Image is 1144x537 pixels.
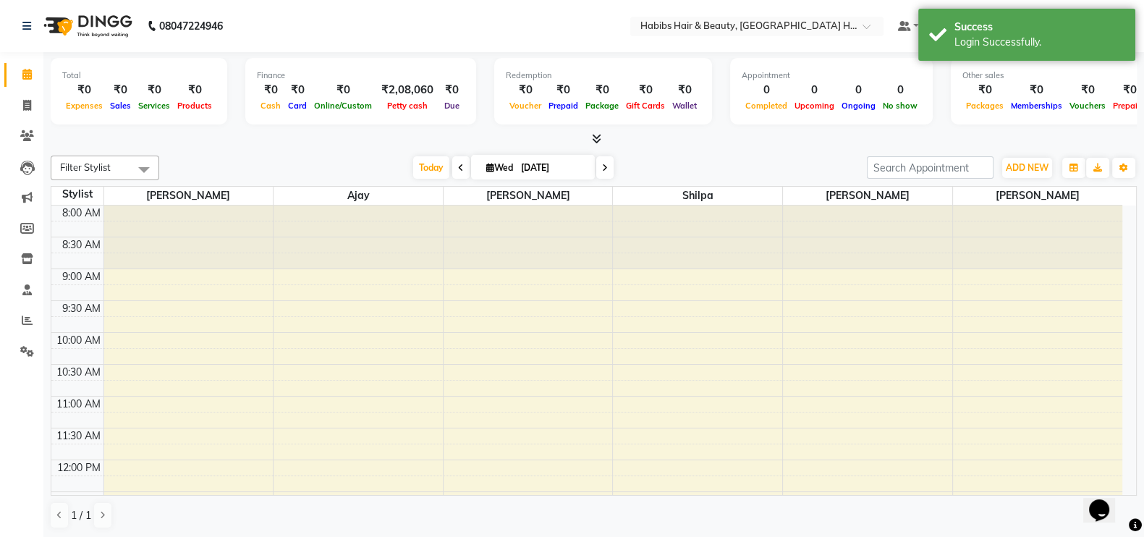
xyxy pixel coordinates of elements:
span: Gift Cards [622,101,669,111]
div: ₹0 [545,82,582,98]
span: Memberships [1007,101,1066,111]
span: Vouchers [1066,101,1109,111]
span: Package [582,101,622,111]
div: ₹0 [106,82,135,98]
span: Filter Stylist [60,161,111,173]
span: Services [135,101,174,111]
div: 0 [791,82,838,98]
span: [PERSON_NAME] [953,187,1122,205]
div: Redemption [506,69,700,82]
div: Success [954,20,1124,35]
img: logo [37,6,136,46]
span: Wallet [669,101,700,111]
input: Search Appointment [867,156,993,179]
span: Sales [106,101,135,111]
div: 0 [879,82,921,98]
input: 2025-09-03 [517,157,589,179]
span: 1 / 1 [71,508,91,523]
span: Ajay [274,187,443,205]
div: ₹0 [135,82,174,98]
span: [PERSON_NAME] [104,187,274,205]
span: Prepaid [545,101,582,111]
span: No show [879,101,921,111]
iframe: chat widget [1083,479,1130,523]
div: 10:00 AM [54,333,103,348]
span: Packages [962,101,1007,111]
div: Appointment [742,69,921,82]
div: ₹0 [1066,82,1109,98]
b: 08047224946 [159,6,223,46]
div: 12:00 PM [54,460,103,475]
span: Due [441,101,463,111]
div: ₹0 [962,82,1007,98]
span: Wed [483,162,517,173]
div: Stylist [51,187,103,202]
div: 10:30 AM [54,365,103,380]
div: ₹0 [439,82,465,98]
div: 11:00 AM [54,397,103,412]
div: 0 [838,82,879,98]
div: ₹0 [1007,82,1066,98]
span: [PERSON_NAME] [444,187,613,205]
span: [PERSON_NAME] [783,187,952,205]
div: 9:00 AM [59,269,103,284]
span: Ongoing [838,101,879,111]
div: 11:30 AM [54,428,103,444]
div: ₹0 [506,82,545,98]
div: 8:00 AM [59,206,103,221]
span: Voucher [506,101,545,111]
div: Total [62,69,216,82]
div: ₹0 [669,82,700,98]
button: ADD NEW [1002,158,1052,178]
div: ₹0 [582,82,622,98]
div: Finance [257,69,465,82]
span: Cash [257,101,284,111]
div: ₹0 [62,82,106,98]
div: ₹0 [257,82,284,98]
span: Online/Custom [310,101,376,111]
span: Expenses [62,101,106,111]
div: 0 [742,82,791,98]
div: ₹2,08,060 [376,82,439,98]
span: Products [174,101,216,111]
span: Petty cash [384,101,431,111]
span: ADD NEW [1006,162,1048,173]
div: 8:30 AM [59,237,103,253]
div: ₹0 [284,82,310,98]
span: Completed [742,101,791,111]
div: 9:30 AM [59,301,103,316]
span: Card [284,101,310,111]
span: Shilpa [613,187,782,205]
span: Upcoming [791,101,838,111]
div: ₹0 [174,82,216,98]
div: 12:30 PM [54,492,103,507]
div: ₹0 [622,82,669,98]
div: ₹0 [310,82,376,98]
span: Today [413,156,449,179]
div: Login Successfully. [954,35,1124,50]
